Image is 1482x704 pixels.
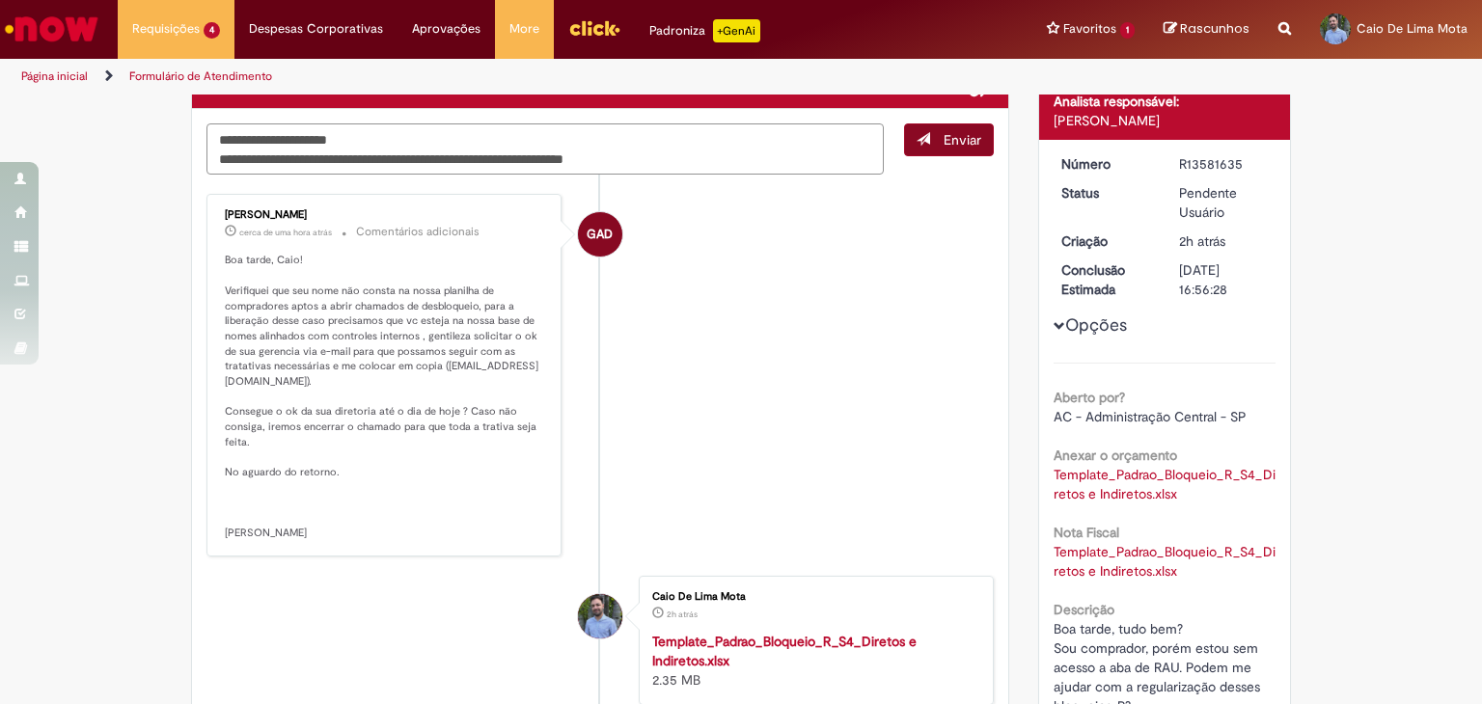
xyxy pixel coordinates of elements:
[204,22,220,39] span: 4
[129,68,272,84] a: Formulário de Atendimento
[1063,19,1116,39] span: Favoritos
[1179,231,1269,251] div: 30/09/2025 13:56:24
[356,224,480,240] small: Comentários adicionais
[1179,154,1269,174] div: R13581635
[904,123,994,156] button: Enviar
[1054,447,1177,464] b: Anexar o orçamento
[652,633,917,669] a: Template_Padrao_Bloqueio_R_S4_Diretos e Indiretos.xlsx
[1179,260,1269,299] div: [DATE] 16:56:28
[1054,524,1119,541] b: Nota Fiscal
[239,227,332,238] span: cerca de uma hora atrás
[249,19,383,39] span: Despesas Corporativas
[1054,408,1247,425] span: AC - Administração Central - SP
[509,19,539,39] span: More
[1120,22,1135,39] span: 1
[1054,92,1276,111] div: Analista responsável:
[2,10,101,48] img: ServiceNow
[667,609,698,620] span: 2h atrás
[412,19,480,39] span: Aprovações
[1047,231,1166,251] dt: Criação
[1047,183,1166,203] dt: Status
[652,591,974,603] div: Caio De Lima Mota
[1047,260,1166,299] dt: Conclusão Estimada
[649,19,760,42] div: Padroniza
[1179,232,1225,250] time: 30/09/2025 13:56:24
[1054,389,1125,406] b: Aberto por?
[1054,543,1276,580] a: Download de Template_Padrao_Bloqueio_R_S4_Diretos e Indiretos.xlsx
[1047,154,1166,174] dt: Número
[667,609,698,620] time: 30/09/2025 13:55:49
[225,253,546,540] p: Boa tarde, Caio! Verifiquei que seu nome não consta na nossa planilha de compradores aptos a abri...
[1179,232,1225,250] span: 2h atrás
[1179,183,1269,222] div: Pendente Usuário
[239,227,332,238] time: 30/09/2025 14:54:09
[21,68,88,84] a: Página inicial
[944,131,981,149] span: Enviar
[1164,20,1249,39] a: Rascunhos
[568,14,620,42] img: click_logo_yellow_360x200.png
[578,212,622,257] div: Gabriela Alves De Souza
[1357,20,1468,37] span: Caio De Lima Mota
[652,632,974,690] div: 2.35 MB
[132,19,200,39] span: Requisições
[587,211,613,257] span: GAD
[1054,466,1276,502] a: Download de Template_Padrao_Bloqueio_R_S4_Diretos e Indiretos.xlsx
[225,209,546,221] div: [PERSON_NAME]
[969,73,994,98] button: Adicionar anexos
[1180,19,1249,38] span: Rascunhos
[1054,111,1276,130] div: [PERSON_NAME]
[206,77,404,95] h2: Documentos com Bloqueio R Histórico de tíquete
[1054,601,1114,618] b: Descrição
[578,594,622,638] div: Caio De Lima Mota
[14,59,974,95] ul: Trilhas de página
[206,123,884,176] textarea: Digite sua mensagem aqui...
[713,19,760,42] p: +GenAi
